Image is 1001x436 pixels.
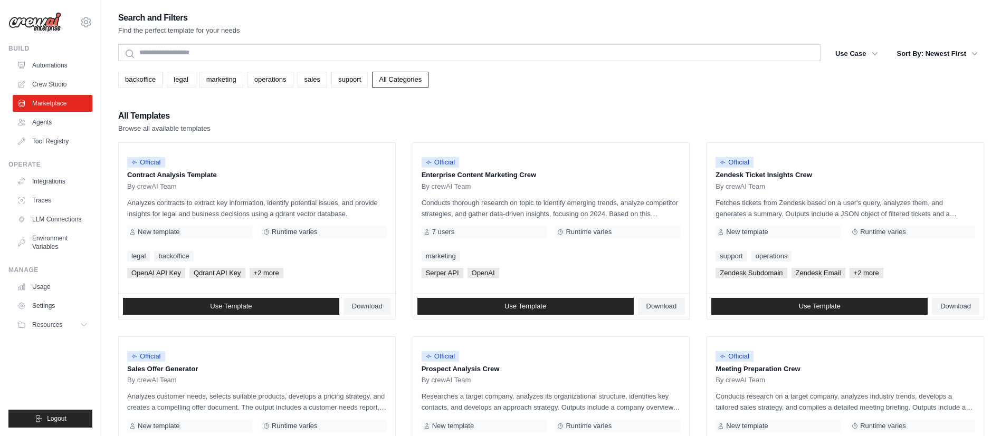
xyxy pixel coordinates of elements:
[799,302,841,311] span: Use Template
[422,182,471,191] span: By crewAI Team
[716,351,754,362] span: Official
[372,72,428,88] a: All Categories
[138,422,179,430] span: New template
[118,11,240,25] h2: Search and Filters
[8,12,61,32] img: Logo
[8,410,92,428] button: Logout
[422,251,460,261] a: marketing
[940,302,971,311] span: Download
[118,72,163,88] a: backoffice
[13,114,92,131] a: Agents
[189,268,245,278] span: Qdrant API Key
[127,351,165,362] span: Official
[127,364,387,374] p: Sales Offer Generator
[932,298,979,315] a: Download
[566,422,612,430] span: Runtime varies
[13,278,92,295] a: Usage
[716,268,787,278] span: Zendesk Subdomain
[716,170,975,180] p: Zendesk Ticket Insights Crew
[726,228,768,236] span: New template
[422,391,681,413] p: Researches a target company, analyzes its organizational structure, identifies key contacts, and ...
[422,157,460,168] span: Official
[247,72,293,88] a: operations
[127,170,387,180] p: Contract Analysis Template
[850,268,883,278] span: +2 more
[716,182,765,191] span: By crewAI Team
[792,268,845,278] span: Zendesk Email
[127,197,387,219] p: Analyzes contracts to extract key information, identify potential issues, and provide insights fo...
[127,251,150,261] a: legal
[716,157,754,168] span: Official
[118,123,211,134] p: Browse all available templates
[751,251,792,261] a: operations
[118,109,211,123] h2: All Templates
[422,170,681,180] p: Enterprise Content Marketing Crew
[711,298,928,315] a: Use Template
[8,44,92,53] div: Build
[422,376,471,384] span: By crewAI Team
[118,25,240,36] p: Find the perfect template for your needs
[352,302,383,311] span: Download
[432,422,474,430] span: New template
[298,72,327,88] a: sales
[13,57,92,74] a: Automations
[726,422,768,430] span: New template
[13,95,92,112] a: Marketplace
[344,298,391,315] a: Download
[716,364,975,374] p: Meeting Preparation Crew
[47,414,66,423] span: Logout
[432,228,455,236] span: 7 users
[127,391,387,413] p: Analyzes customer needs, selects suitable products, develops a pricing strategy, and creates a co...
[167,72,195,88] a: legal
[32,321,62,329] span: Resources
[210,302,252,311] span: Use Template
[860,228,906,236] span: Runtime varies
[13,76,92,93] a: Crew Studio
[13,316,92,333] button: Resources
[829,44,884,63] button: Use Case
[417,298,634,315] a: Use Template
[891,44,984,63] button: Sort By: Newest First
[272,422,318,430] span: Runtime varies
[860,422,906,430] span: Runtime varies
[123,298,339,315] a: Use Template
[716,197,975,219] p: Fetches tickets from Zendesk based on a user's query, analyzes them, and generates a summary. Out...
[422,197,681,219] p: Conducts thorough research on topic to identify emerging trends, analyze competitor strategies, a...
[646,302,677,311] span: Download
[638,298,685,315] a: Download
[127,376,177,384] span: By crewAI Team
[504,302,546,311] span: Use Template
[272,228,318,236] span: Runtime varies
[138,228,179,236] span: New template
[13,173,92,190] a: Integrations
[422,268,463,278] span: Serper API
[13,230,92,255] a: Environment Variables
[716,251,747,261] a: support
[13,192,92,209] a: Traces
[127,182,177,191] span: By crewAI Team
[331,72,368,88] a: support
[199,72,243,88] a: marketing
[127,157,165,168] span: Official
[154,251,193,261] a: backoffice
[566,228,612,236] span: Runtime varies
[127,268,185,278] span: OpenAI API Key
[468,268,499,278] span: OpenAI
[716,391,975,413] p: Conducts research on a target company, analyzes industry trends, develops a tailored sales strate...
[716,376,765,384] span: By crewAI Team
[8,160,92,169] div: Operate
[422,351,460,362] span: Official
[8,266,92,274] div: Manage
[13,133,92,150] a: Tool Registry
[13,211,92,228] a: LLM Connections
[422,364,681,374] p: Prospect Analysis Crew
[250,268,283,278] span: +2 more
[13,297,92,314] a: Settings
